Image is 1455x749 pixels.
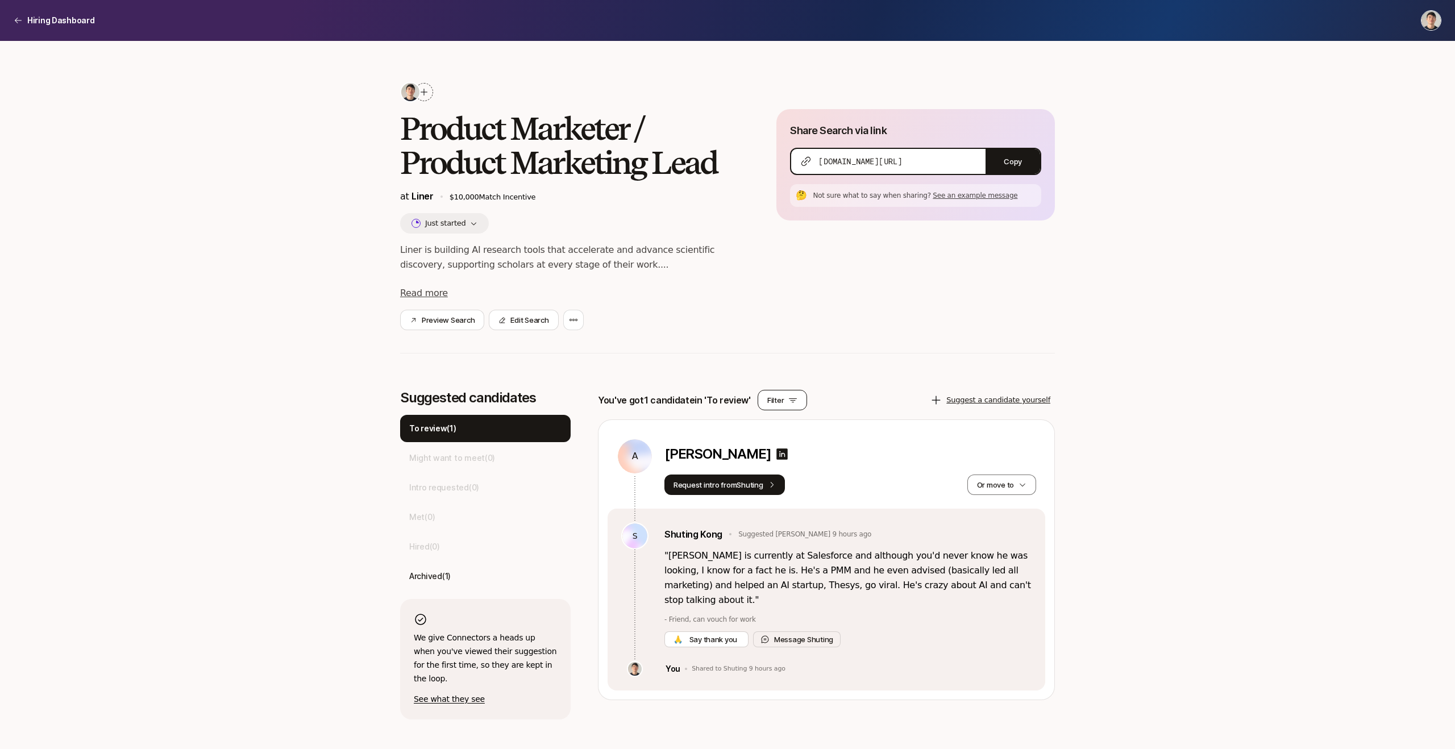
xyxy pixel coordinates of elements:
[674,634,683,645] span: 🙏
[450,192,741,203] p: $10,000 Match Incentive
[409,481,479,494] p: Intro requested ( 0 )
[409,451,495,465] p: Might want to meet ( 0 )
[400,189,434,204] p: at
[967,475,1036,495] button: Or move to
[664,631,749,647] button: 🙏 Say thank you
[813,190,1037,201] p: Not sure what to say when sharing?
[400,213,489,234] button: Just started
[946,394,1050,406] p: Suggest a candidate yourself
[1421,10,1441,31] button: Kyum Kim
[795,189,808,202] div: 🤔
[632,450,638,463] p: A
[409,422,456,435] p: To review ( 1 )
[664,475,785,495] button: Request intro fromShuting
[409,510,435,524] p: Met ( 0 )
[400,288,448,298] span: Read more
[414,692,557,706] p: See what they see
[664,614,1032,625] p: - Friend, can vouch for work
[666,662,680,676] p: You
[400,310,484,330] button: Preview Search
[687,634,739,645] span: Say thank you
[664,548,1032,607] p: " [PERSON_NAME] is currently at Salesforce and although you'd never know he was looking, I know f...
[414,631,557,685] p: We give Connectors a heads up when you've viewed their suggestion for the first time, so they are...
[27,14,95,27] p: Hiring Dashboard
[753,631,841,647] button: Message Shuting
[1421,11,1441,30] img: Kyum Kim
[986,149,1040,174] button: Copy
[411,190,433,202] a: Liner
[489,310,558,330] button: Edit Search
[598,393,751,407] p: You've got 1 candidate in 'To review'
[400,111,740,180] h2: Product Marketer / Product Marketing Lead
[633,529,638,543] p: S
[738,529,871,539] p: Suggested [PERSON_NAME] 9 hours ago
[933,192,1017,199] span: See an example message
[818,156,902,167] span: [DOMAIN_NAME][URL]
[664,527,722,542] a: Shuting Kong
[664,446,771,462] p: [PERSON_NAME]
[400,390,571,406] p: Suggested candidates
[758,390,807,410] button: Filter
[628,662,642,676] img: 47784c54_a4ff_477e_ab36_139cb03b2732.jpg
[401,83,419,101] img: 47784c54_a4ff_477e_ab36_139cb03b2732.jpg
[692,665,785,673] p: Shared to Shuting 9 hours ago
[790,123,887,139] p: Share Search via link
[409,540,440,554] p: Hired ( 0 )
[400,243,740,272] p: Liner is building AI research tools that accelerate and advance scientific discovery, supporting ...
[409,569,451,583] p: Archived ( 1 )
